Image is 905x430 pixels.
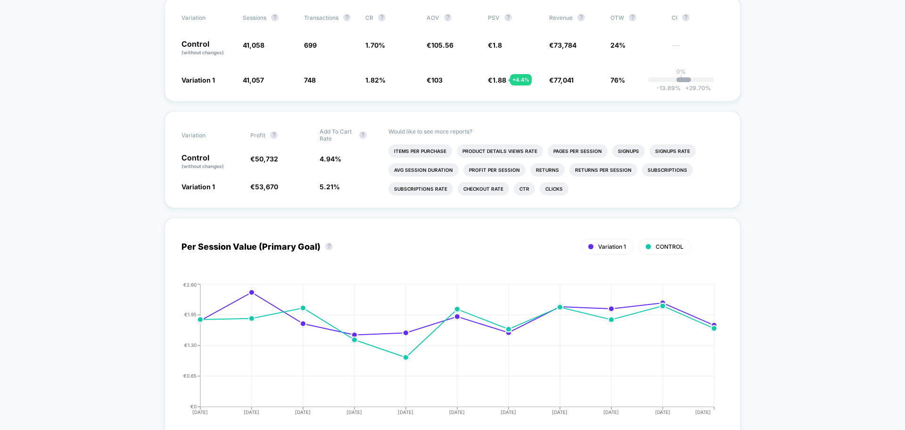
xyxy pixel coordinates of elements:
p: | [680,75,682,82]
button: ? [444,14,452,21]
span: 105.56 [431,41,453,49]
span: + [685,84,689,92]
li: Signups [612,144,645,158]
li: Checkout Rate [458,182,509,195]
span: 29.70 % [681,84,711,92]
button: ? [629,14,636,21]
tspan: [DATE] [295,409,311,415]
tspan: [DATE] [346,409,362,415]
p: Would like to see more reports? [388,128,724,135]
span: -13.89 % [657,84,681,92]
button: ? [359,131,367,139]
tspan: [DATE] [552,409,568,415]
button: ? [682,14,690,21]
span: (without changes) [181,50,224,55]
span: (without changes) [181,163,224,169]
span: € [549,41,576,49]
div: + 4.4 % [510,74,532,85]
li: Profit Per Session [463,163,526,177]
tspan: €1.30 [184,343,197,348]
span: 73,784 [554,41,576,49]
button: ? [343,14,351,21]
span: CI [672,14,724,21]
span: Variation 1 [181,183,215,191]
tspan: [DATE] [501,409,517,415]
p: Control [181,40,233,56]
li: Subscriptions [642,163,693,177]
tspan: €2.60 [183,282,197,287]
span: 76% [610,76,625,84]
tspan: [DATE] [450,409,465,415]
span: Sessions [243,14,266,21]
button: ? [378,14,386,21]
span: 1.8 [493,41,502,49]
span: AOV [427,14,439,21]
button: ? [325,243,333,250]
li: Avg Session Duration [388,163,459,177]
p: Control [181,154,241,170]
span: € [250,155,278,163]
li: Returns Per Session [569,163,637,177]
span: 1.88 [493,76,506,84]
li: Product Details Views Rate [457,144,543,158]
li: Subscriptions Rate [388,182,453,195]
tspan: [DATE] [398,409,413,415]
tspan: €0.65 [183,373,197,379]
span: PSV [488,14,500,21]
span: 41,057 [243,76,264,84]
span: Variation 1 [181,76,215,84]
span: 50,732 [255,155,278,163]
span: € [549,76,574,84]
span: OTW [610,14,662,21]
tspan: [DATE] [192,409,208,415]
span: 1.82 % [365,76,386,84]
span: Revenue [549,14,573,21]
span: Variation 1 [598,243,626,250]
button: ? [577,14,585,21]
tspan: €1.95 [184,312,197,318]
li: Ctr [514,182,535,195]
tspan: [DATE] [244,409,259,415]
span: --- [672,42,724,56]
span: Variation [181,128,233,142]
span: 1.70 % [365,41,385,49]
span: 699 [304,41,317,49]
span: 24% [610,41,625,49]
span: € [488,41,502,49]
button: ? [504,14,512,21]
span: 4.94 % [320,155,341,163]
li: Clicks [540,182,568,195]
button: ? [271,14,279,21]
span: € [488,76,506,84]
li: Signups Rate [650,144,696,158]
span: Profit [250,132,265,139]
span: 748 [304,76,316,84]
li: Returns [530,163,565,177]
span: 77,041 [554,76,574,84]
span: Transactions [304,14,338,21]
span: 5.21 % [320,183,340,191]
span: Variation [181,14,233,21]
span: Add To Cart Rate [320,128,354,142]
span: € [250,183,278,191]
tspan: €0 [190,404,197,410]
span: 103 [431,76,443,84]
span: € [427,76,443,84]
span: 41,058 [243,41,264,49]
tspan: [DATE] [696,409,711,415]
span: CONTROL [656,243,683,250]
tspan: [DATE] [655,409,671,415]
span: 53,670 [255,183,278,191]
p: 0% [676,68,686,75]
li: Items Per Purchase [388,144,452,158]
tspan: [DATE] [604,409,619,415]
span: CR [365,14,373,21]
div: PER_SESSION_VALUE [172,282,714,423]
li: Pages Per Session [548,144,608,158]
button: ? [270,131,278,139]
span: € [427,41,453,49]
